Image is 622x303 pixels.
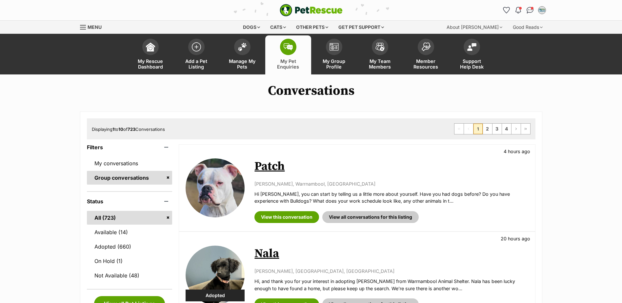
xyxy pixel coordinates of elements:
span: My Rescue Dashboard [136,58,165,70]
a: Nala [254,246,279,261]
a: All (723) [87,211,172,225]
img: Matisse profile pic [539,7,545,13]
p: 20 hours ago [501,235,530,242]
span: Add a Pet Listing [182,58,211,70]
span: My Group Profile [319,58,349,70]
div: Cats [266,21,291,34]
a: Manage My Pets [219,35,265,74]
span: My Team Members [365,58,395,70]
img: help-desk-icon-fdf02630f3aa405de69fd3d07c3f3aa587a6932b1a1747fa1d2bba05be0121f9.svg [467,43,476,51]
span: Manage My Pets [228,58,257,70]
ul: Account quick links [501,5,547,15]
span: Support Help Desk [457,58,487,70]
a: Support Help Desk [449,35,495,74]
p: [PERSON_NAME], [GEOGRAPHIC_DATA], [GEOGRAPHIC_DATA] [254,268,528,274]
a: Page 3 [492,124,502,134]
a: My Team Members [357,35,403,74]
img: logo-e224e6f780fb5917bec1dbf3a21bbac754714ae5b6737aabdf751b685950b380.svg [280,4,343,16]
a: Next page [512,124,521,134]
a: Not Available (48) [87,269,172,282]
div: Adopted [186,290,245,301]
div: Good Reads [508,21,547,34]
a: PetRescue [280,4,343,16]
a: My conversations [87,156,172,170]
a: View this conversation [254,211,319,223]
nav: Pagination [454,123,531,134]
strong: 723 [128,127,135,132]
span: Displaying to of Conversations [92,127,165,132]
p: [PERSON_NAME], Warrnambool, [GEOGRAPHIC_DATA] [254,180,528,187]
header: Status [87,198,172,204]
a: On Hold (1) [87,254,172,268]
div: About [PERSON_NAME] [442,21,507,34]
span: My Pet Enquiries [273,58,303,70]
a: Group conversations [87,171,172,185]
p: 4 hours ago [504,148,530,155]
span: Previous page [464,124,473,134]
div: Dogs [238,21,265,34]
a: My Pet Enquiries [265,35,311,74]
a: Add a Pet Listing [173,35,219,74]
a: View all conversations for this listing [322,211,419,223]
img: manage-my-pets-icon-02211641906a0b7f246fdf0571729dbe1e7629f14944591b6c1af311fb30b64b.svg [238,43,247,51]
a: Patch [254,159,285,174]
a: My Group Profile [311,35,357,74]
img: pet-enquiries-icon-7e3ad2cf08bfb03b45e93fb7055b45f3efa6380592205ae92323e6603595dc1f.svg [284,43,293,51]
p: Hi, and thank you for your interest in adopting [PERSON_NAME] from Warrnambool Animal Shelter. Na... [254,278,528,292]
span: Member Resources [411,58,441,70]
button: Notifications [513,5,524,15]
div: Get pet support [334,21,389,34]
span: Menu [88,24,102,30]
img: member-resources-icon-8e73f808a243e03378d46382f2149f9095a855e16c252ad45f914b54edf8863c.svg [421,42,431,51]
a: Menu [80,21,106,32]
img: add-pet-listing-icon-0afa8454b4691262ce3f59096e99ab1cd57d4a30225e0717b998d2c9b9846f56.svg [192,42,201,51]
img: team-members-icon-5396bd8760b3fe7c0b43da4ab00e1e3bb1a5d9ba89233759b79545d2d3fc5d0d.svg [375,43,385,51]
a: Page 2 [483,124,492,134]
a: My Rescue Dashboard [128,35,173,74]
button: My account [537,5,547,15]
a: Favourites [501,5,512,15]
a: Last page [521,124,530,134]
span: First page [454,124,464,134]
strong: 1 [112,127,114,132]
img: group-profile-icon-3fa3cf56718a62981997c0bc7e787c4b2cf8bcc04b72c1350f741eb67cf2f40e.svg [330,43,339,51]
header: Filters [87,144,172,150]
a: Adopted (660) [87,240,172,253]
img: Patch [186,158,245,217]
a: Page 4 [502,124,511,134]
div: Other pets [291,21,333,34]
p: Hi [PERSON_NAME], you can start by telling us a little more about yourself. Have you had dogs bef... [254,191,528,205]
span: Page 1 [473,124,483,134]
strong: 10 [118,127,123,132]
img: dashboard-icon-eb2f2d2d3e046f16d808141f083e7271f6b2e854fb5c12c21221c1fb7104beca.svg [146,42,155,51]
a: Available (14) [87,225,172,239]
img: chat-41dd97257d64d25036548639549fe6c8038ab92f7586957e7f3b1b290dea8141.svg [527,7,533,13]
a: Member Resources [403,35,449,74]
a: Conversations [525,5,535,15]
img: notifications-46538b983faf8c2785f20acdc204bb7945ddae34d4c08c2a6579f10ce5e182be.svg [515,7,521,13]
